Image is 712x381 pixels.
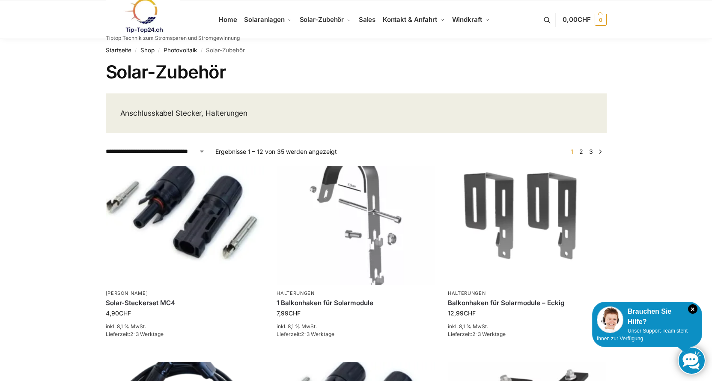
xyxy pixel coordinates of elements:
img: mc4 solarstecker [106,166,264,285]
a: Solar-Steckerset MC4 [106,299,264,307]
i: Schließen [688,304,697,314]
bdi: 7,99 [277,309,301,317]
span: Solar-Zubehör [300,15,344,24]
span: CHF [289,309,301,317]
select: Shop-Reihenfolge [106,147,205,156]
h1: Solar-Zubehör [106,61,607,83]
a: Balkonhaken für Solarmodule – Eckig [448,299,606,307]
a: 1 Balkonhaken für Solarmodule [277,299,435,307]
a: Shop [140,47,155,54]
span: 0 [595,14,607,26]
span: / [131,47,140,54]
p: inkl. 8,1 % MwSt. [448,323,606,330]
a: 0,00CHF 0 [563,7,606,33]
span: Lieferzeit: [448,331,506,337]
img: Balkonhaken für runde Handläufe [277,166,435,285]
p: Ergebnisse 1 – 12 von 35 werden angezeigt [215,147,337,156]
a: Seite 3 [587,148,595,155]
span: Kontakt & Anfahrt [383,15,437,24]
img: Balkonhaken für Solarmodule - Eckig [448,166,606,285]
a: Solaranlagen [241,0,296,39]
a: Startseite [106,47,131,54]
bdi: 12,99 [448,309,476,317]
a: Halterungen [448,290,486,296]
span: / [155,47,164,54]
span: 2-3 Werktage [301,331,334,337]
span: Unser Support-Team steht Ihnen zur Verfügung [597,328,688,342]
nav: Produkt-Seitennummerierung [566,147,606,156]
a: Solar-Zubehör [296,0,355,39]
a: Photovoltaik [164,47,197,54]
span: CHF [119,309,131,317]
bdi: 4,90 [106,309,131,317]
span: 2-3 Werktage [130,331,164,337]
div: Brauchen Sie Hilfe? [597,306,697,327]
p: inkl. 8,1 % MwSt. [106,323,264,330]
a: Windkraft [448,0,493,39]
p: Anschlusskabel Stecker, Halterungen [120,108,342,119]
span: Sales [359,15,376,24]
a: Kontakt & Anfahrt [379,0,448,39]
a: Sales [355,0,379,39]
nav: Breadcrumb [106,39,607,61]
a: [PERSON_NAME] [106,290,148,296]
p: Tiptop Technik zum Stromsparen und Stromgewinnung [106,36,240,41]
span: 0,00 [563,15,590,24]
span: Seite 1 [569,148,575,155]
span: 2-3 Werktage [472,331,506,337]
a: Halterungen [277,290,315,296]
span: Windkraft [452,15,482,24]
span: CHF [464,309,476,317]
span: CHF [578,15,591,24]
a: Seite 2 [577,148,585,155]
span: Lieferzeit: [277,331,334,337]
p: inkl. 8,1 % MwSt. [277,323,435,330]
span: Lieferzeit: [106,331,164,337]
a: → [597,147,603,156]
img: Customer service [597,306,623,333]
span: / [197,47,206,54]
span: Solaranlagen [244,15,285,24]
